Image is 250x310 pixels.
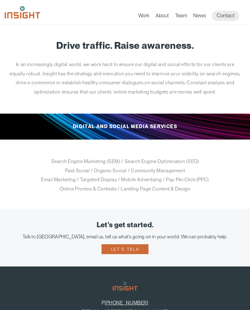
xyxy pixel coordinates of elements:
[138,12,149,21] a: Work
[138,11,245,21] nav: primary navigation menu
[175,12,187,21] a: Team
[212,11,239,21] a: Contact
[9,234,241,240] div: Talk to [GEOGRAPHIC_DATA], email us, tell us what's going on in your world. We can probably help.
[9,60,241,96] p: In an increasingly digital world, we work hard to ensure our digital and social efforts for our c...
[5,6,40,19] img: Insight Marketing Design
[9,157,241,193] p: Search Engine Marketing (SEM) / Search Engine Optimization (SEO) Paid Social / Organic Social / C...
[156,12,169,21] a: About
[102,244,148,254] a: Let's talk
[9,109,241,145] h2: Digital and Social Media Services
[9,40,241,51] h1: Drive traffic. Raise awareness.
[113,282,137,291] img: Insight Marketing Design
[9,300,241,306] p: P
[105,300,148,306] a: [PHONE_NUMBER]
[193,12,206,21] a: News
[9,221,241,229] div: Let's get started.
